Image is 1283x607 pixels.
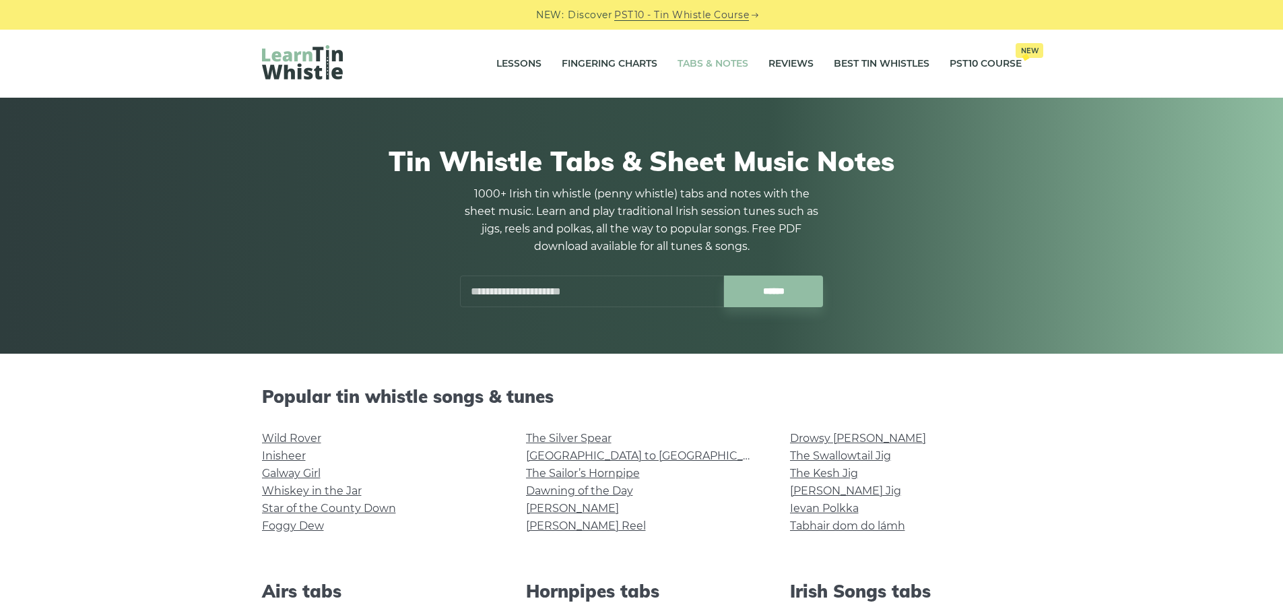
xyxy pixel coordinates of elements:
a: The Silver Spear [526,432,612,445]
a: Inisheer [262,449,306,462]
a: Tabhair dom do lámh [790,519,905,532]
a: [GEOGRAPHIC_DATA] to [GEOGRAPHIC_DATA] [526,449,775,462]
h2: Hornpipes tabs [526,581,758,602]
a: Ievan Polkka [790,502,859,515]
a: The Sailor’s Hornpipe [526,467,640,480]
a: The Kesh Jig [790,467,858,480]
span: New [1016,43,1043,58]
a: [PERSON_NAME] Jig [790,484,901,497]
a: Dawning of the Day [526,484,633,497]
a: Fingering Charts [562,47,657,81]
a: Star of the County Down [262,502,396,515]
a: PST10 CourseNew [950,47,1022,81]
h1: Tin Whistle Tabs & Sheet Music Notes [262,145,1022,177]
a: Wild Rover [262,432,321,445]
a: [PERSON_NAME] Reel [526,519,646,532]
p: 1000+ Irish tin whistle (penny whistle) tabs and notes with the sheet music. Learn and play tradi... [460,185,824,255]
h2: Airs tabs [262,581,494,602]
a: Foggy Dew [262,519,324,532]
a: Galway Girl [262,467,321,480]
a: Reviews [768,47,814,81]
img: LearnTinWhistle.com [262,45,343,79]
a: Drowsy [PERSON_NAME] [790,432,926,445]
a: Whiskey in the Jar [262,484,362,497]
a: The Swallowtail Jig [790,449,891,462]
h2: Popular tin whistle songs & tunes [262,386,1022,407]
a: Best Tin Whistles [834,47,929,81]
a: [PERSON_NAME] [526,502,619,515]
a: Tabs & Notes [678,47,748,81]
a: Lessons [496,47,541,81]
h2: Irish Songs tabs [790,581,1022,602]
